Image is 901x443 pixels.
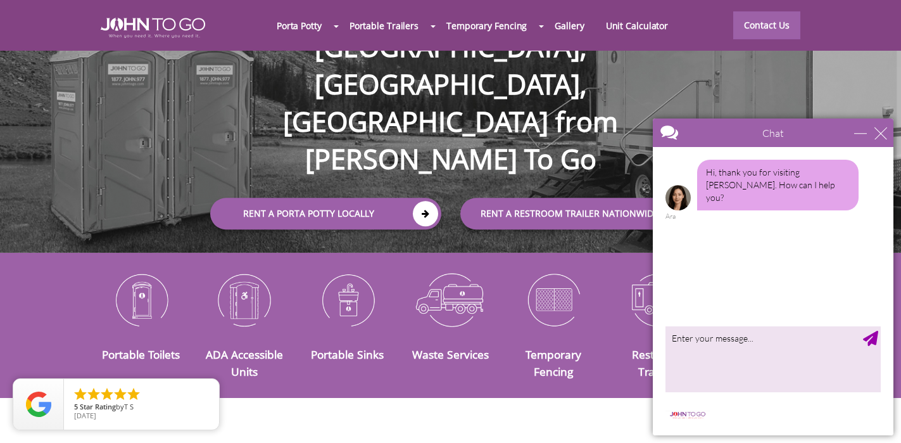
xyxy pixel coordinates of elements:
li:  [86,387,101,402]
a: Portable Toilets [102,347,180,362]
span: T S [124,402,134,411]
img: Portable-Sinks-icon_N.png [305,267,389,333]
a: Temporary Fencing [526,347,581,378]
img: Portable-Toilets-icon_N.png [99,267,184,333]
a: Rent a Porta Potty Locally [210,198,441,229]
img: ADA-Accessible-Units-icon_N.png [202,267,286,333]
span: [DATE] [74,411,96,420]
a: Porta Potty [266,12,332,39]
li:  [113,387,128,402]
a: Contact Us [733,11,800,39]
img: Temporary-Fencing-cion_N.png [512,267,596,333]
iframe: Live Chat Box [645,111,901,443]
img: Restroom-Trailers-icon_N.png [615,267,699,333]
span: by [74,403,209,412]
a: ADA Accessible Units [206,347,283,378]
li:  [73,387,88,402]
a: Portable Trailers [339,12,429,39]
img: Waste-Services-icon_N.png [408,267,493,333]
a: rent a RESTROOM TRAILER Nationwide [460,198,691,229]
a: Portable Sinks [311,347,384,362]
a: Gallery [544,12,595,39]
img: JOHN to go [101,18,205,38]
a: Waste Services [412,347,489,362]
li:  [126,387,141,402]
a: Unit Calculator [595,12,679,39]
span: Star Rating [80,402,116,411]
a: Restroom Trailers [632,347,681,378]
span: 5 [74,402,78,411]
li:  [99,387,115,402]
a: Temporary Fencing [436,12,538,39]
img: Review Rating [26,392,51,417]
